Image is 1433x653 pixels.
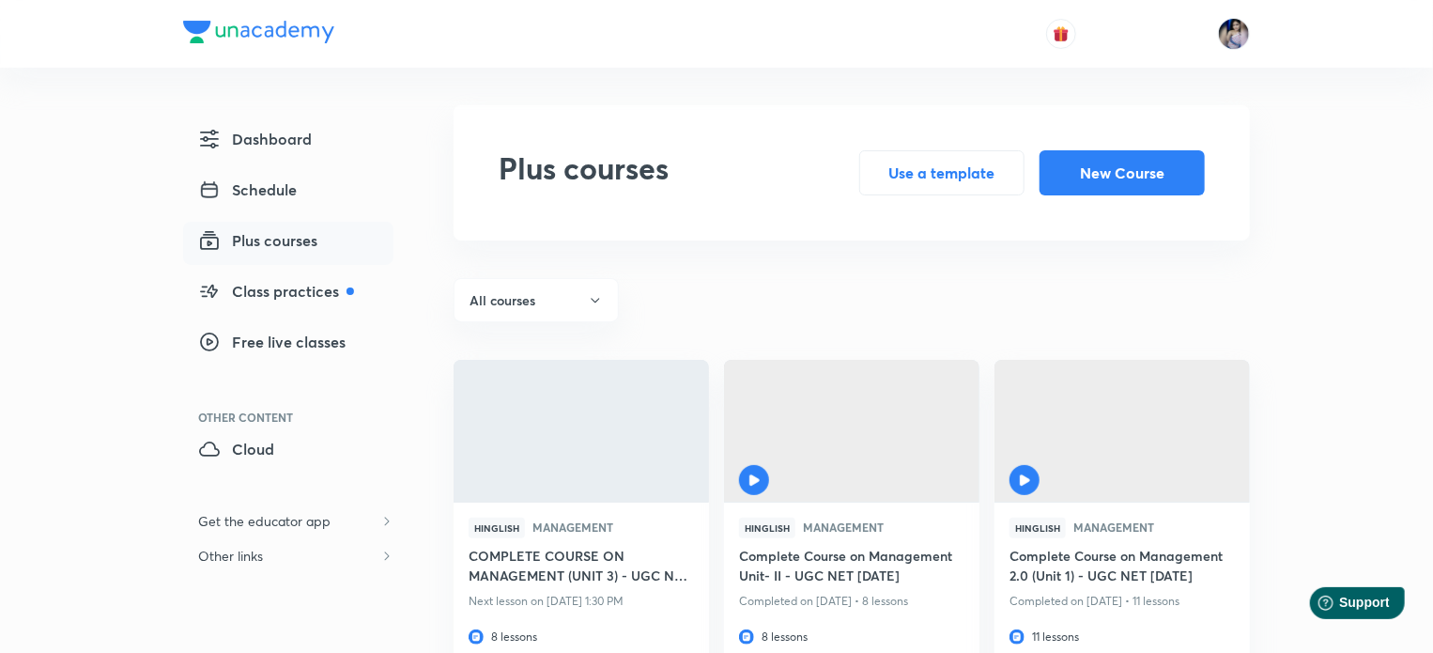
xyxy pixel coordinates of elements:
span: Management [1073,521,1162,533]
img: lesson [739,630,754,645]
p: 8 lessons [739,625,964,649]
a: Cloud [183,430,393,474]
img: Thumbnail [451,358,711,504]
button: All courses [454,278,619,322]
h6: Other links [183,538,278,573]
p: 8 lessons [469,625,694,649]
img: Tanya Gautam [1218,18,1250,50]
span: Free live classes [198,331,346,353]
a: Management [795,521,884,535]
a: COMPLETE COURSE ON MANAGEMENT (UNIT 3) - UGC NET [DATE] [469,546,694,589]
span: Schedule [198,179,297,201]
a: Dashboard [183,120,393,163]
span: Dashboard [198,128,312,150]
span: Cloud [198,438,274,460]
p: Next lesson on [DATE] 1:30 PM [469,589,694,614]
a: Management [525,521,613,535]
span: Management [803,521,891,533]
a: Company Logo [183,21,334,48]
p: Completed on [DATE] • 8 lessons [739,589,964,614]
span: Hinglish [1009,518,1066,538]
a: Free live classes [183,323,393,366]
span: Class practices [198,280,354,303]
a: Complete Course on Management 2.0 (Unit 1) - UGC NET [DATE] [1009,546,1235,589]
iframe: Help widget launcher [1266,580,1412,632]
button: avatar [1046,19,1076,49]
a: Plus courses [183,222,393,265]
a: Thumbnail [454,360,709,503]
div: Other Content [198,412,393,423]
img: lesson [1009,630,1025,645]
h6: Get the educator app [183,504,346,538]
span: Management [532,521,621,533]
p: 11 lessons [1009,625,1235,649]
img: lesson [469,630,484,645]
span: Hinglish [469,518,525,538]
a: Schedule [183,171,393,214]
a: Complete Course on Management Unit- II - UGC NET [DATE] [739,546,964,589]
a: Thumbnail [724,360,979,503]
span: Plus courses [198,229,317,252]
a: Class practices [183,272,393,316]
h2: Plus courses [499,150,669,195]
a: Thumbnail [994,360,1250,503]
img: Company Logo [183,21,334,43]
img: avatar [1053,25,1070,42]
p: Completed on [DATE] • 11 lessons [1009,589,1235,614]
button: New Course [1040,150,1205,195]
button: Use a template [859,150,1025,195]
span: Hinglish [739,518,795,538]
a: Management [1066,521,1154,535]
